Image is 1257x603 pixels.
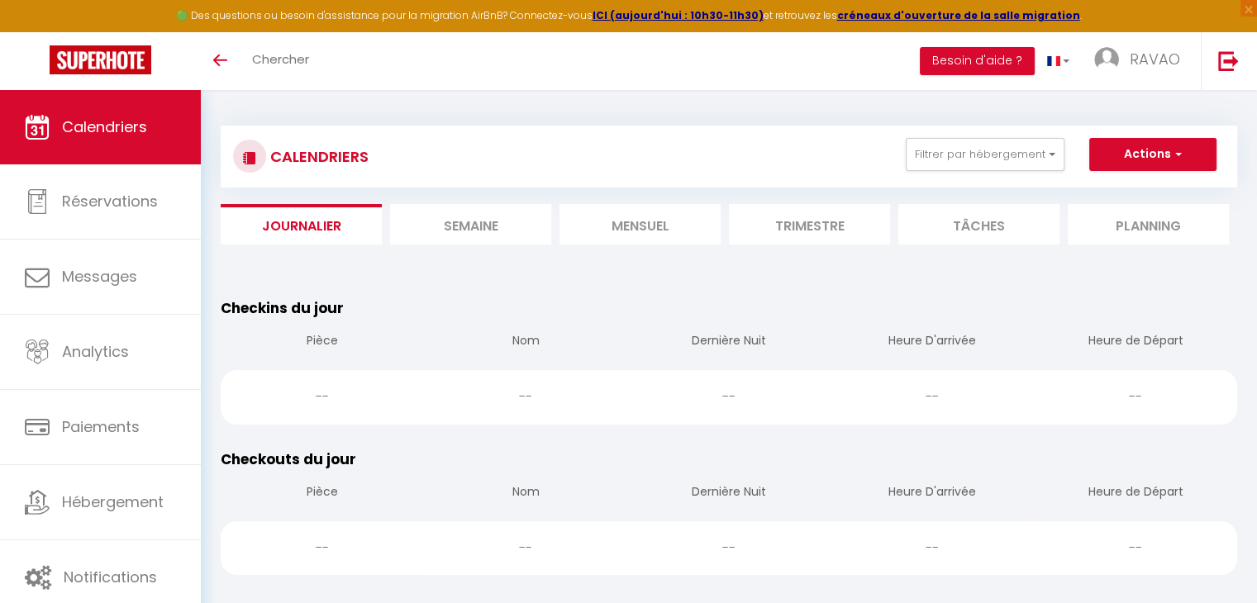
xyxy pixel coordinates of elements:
th: Dernière Nuit [627,319,831,366]
span: RAVAO [1130,49,1180,69]
img: ... [1094,47,1119,72]
button: Filtrer par hébergement [906,138,1064,171]
span: Analytics [62,341,129,362]
a: créneaux d'ouverture de la salle migration [837,8,1080,22]
th: Nom [424,319,627,366]
th: Heure de Départ [1034,319,1237,366]
li: Tâches [898,204,1059,245]
li: Semaine [390,204,551,245]
a: ... RAVAO [1082,32,1201,90]
div: -- [424,370,627,424]
th: Heure D'arrivée [831,470,1034,517]
img: Super Booking [50,45,151,74]
div: -- [627,370,831,424]
h3: CALENDRIERS [266,138,369,175]
span: Messages [62,266,137,287]
button: Besoin d'aide ? [920,47,1035,75]
th: Pièce [221,470,424,517]
div: -- [424,521,627,575]
div: -- [221,370,424,424]
div: -- [1034,521,1237,575]
th: Pièce [221,319,424,366]
button: Actions [1089,138,1217,171]
div: -- [831,521,1034,575]
th: Heure de Départ [1034,470,1237,517]
span: Paiements [62,416,140,437]
th: Nom [424,470,627,517]
span: Notifications [64,567,157,587]
div: -- [1034,370,1237,424]
span: Checkouts du jour [221,449,356,469]
div: -- [627,521,831,575]
th: Heure D'arrivée [831,319,1034,366]
li: Mensuel [559,204,721,245]
span: Checkins du jour [221,298,344,318]
span: Chercher [252,50,309,68]
div: -- [831,370,1034,424]
th: Dernière Nuit [627,470,831,517]
span: Réservations [62,191,158,211]
a: Chercher [240,32,321,90]
span: Hébergement [62,491,164,512]
li: Journalier [221,204,382,245]
a: ICI (aujourd'hui : 10h30-11h30) [593,8,764,22]
span: Calendriers [62,116,147,137]
li: Planning [1068,204,1229,245]
img: logout [1218,50,1239,71]
div: -- [221,521,424,575]
li: Trimestre [729,204,890,245]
